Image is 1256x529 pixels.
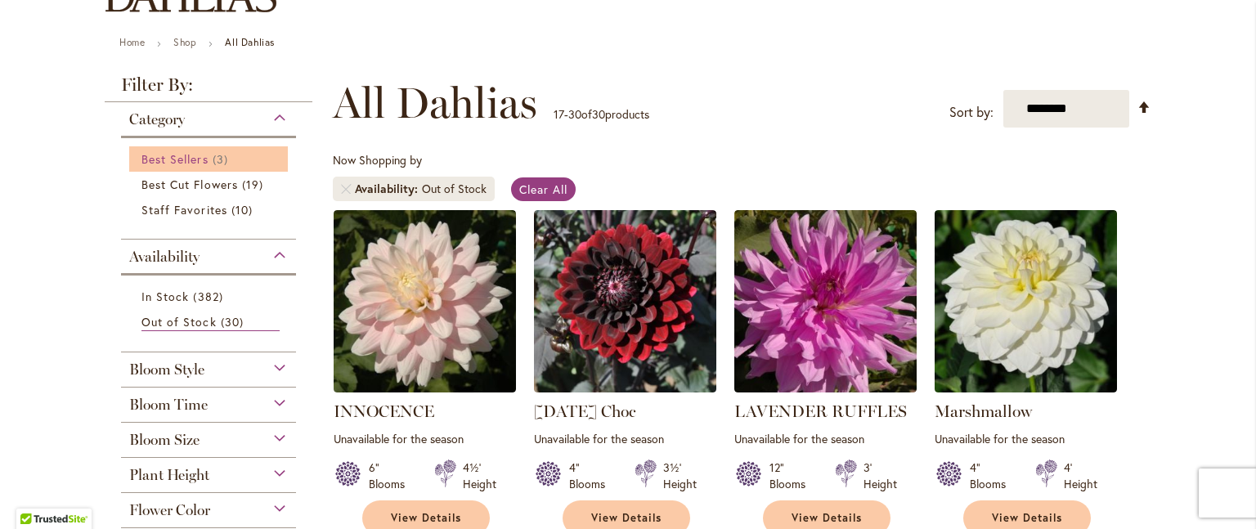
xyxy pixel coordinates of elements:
div: 6" Blooms [369,460,415,492]
iframe: Launch Accessibility Center [12,471,58,517]
span: Flower Color [129,501,210,519]
a: Out of Stock 30 [141,313,280,331]
span: Bloom Size [129,431,200,449]
label: Sort by: [949,97,994,128]
span: 17 [554,106,564,122]
div: Out of Stock [422,181,487,197]
span: Best Cut Flowers [141,177,238,192]
a: Best Sellers [141,150,280,168]
img: Karma Choc [534,210,716,392]
span: 10 [231,201,257,218]
img: Marshmallow [935,210,1117,392]
a: Marshmallow [935,380,1117,396]
span: Staff Favorites [141,202,227,217]
span: Availability [129,248,200,266]
strong: All Dahlias [225,36,275,48]
img: INNOCENCE [334,210,516,392]
span: Clear All [519,182,567,197]
div: 4" Blooms [569,460,615,492]
a: Staff Favorites [141,201,280,218]
p: Unavailable for the season [734,431,917,446]
a: LAVENDER RUFFLES [734,401,907,421]
span: View Details [992,511,1062,525]
span: In Stock [141,289,189,304]
div: 4½' Height [463,460,496,492]
a: [DATE] Choc [534,401,636,421]
span: 30 [221,313,248,330]
a: Marshmallow [935,401,1032,421]
span: 30 [568,106,581,122]
span: Bloom Style [129,361,204,379]
a: LAVENDER RUFFLES [734,380,917,396]
div: 12" Blooms [769,460,815,492]
span: View Details [391,511,461,525]
a: Karma Choc [534,380,716,396]
span: Out of Stock [141,314,217,330]
span: Plant Height [129,466,209,484]
a: Remove Availability Out of Stock [341,184,351,194]
span: Availability [355,181,422,197]
span: View Details [792,511,862,525]
a: Best Cut Flowers [141,176,280,193]
span: 19 [242,176,267,193]
span: Best Sellers [141,151,209,167]
p: Unavailable for the season [534,431,716,446]
strong: Filter By: [105,76,312,102]
p: - of products [554,101,649,128]
span: 3 [213,150,232,168]
span: View Details [591,511,662,525]
img: LAVENDER RUFFLES [734,210,917,392]
span: Bloom Time [129,396,208,414]
span: 30 [592,106,605,122]
div: 4" Blooms [970,460,1016,492]
span: All Dahlias [333,78,537,128]
a: INNOCENCE [334,401,434,421]
p: Unavailable for the season [935,431,1117,446]
div: 3½' Height [663,460,697,492]
a: Home [119,36,145,48]
a: Clear All [511,177,576,201]
a: INNOCENCE [334,380,516,396]
span: Category [129,110,185,128]
a: Shop [173,36,196,48]
div: 4' Height [1064,460,1097,492]
div: 3' Height [863,460,897,492]
span: 382 [193,288,227,305]
span: Now Shopping by [333,152,422,168]
p: Unavailable for the season [334,431,516,446]
a: In Stock 382 [141,288,280,305]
